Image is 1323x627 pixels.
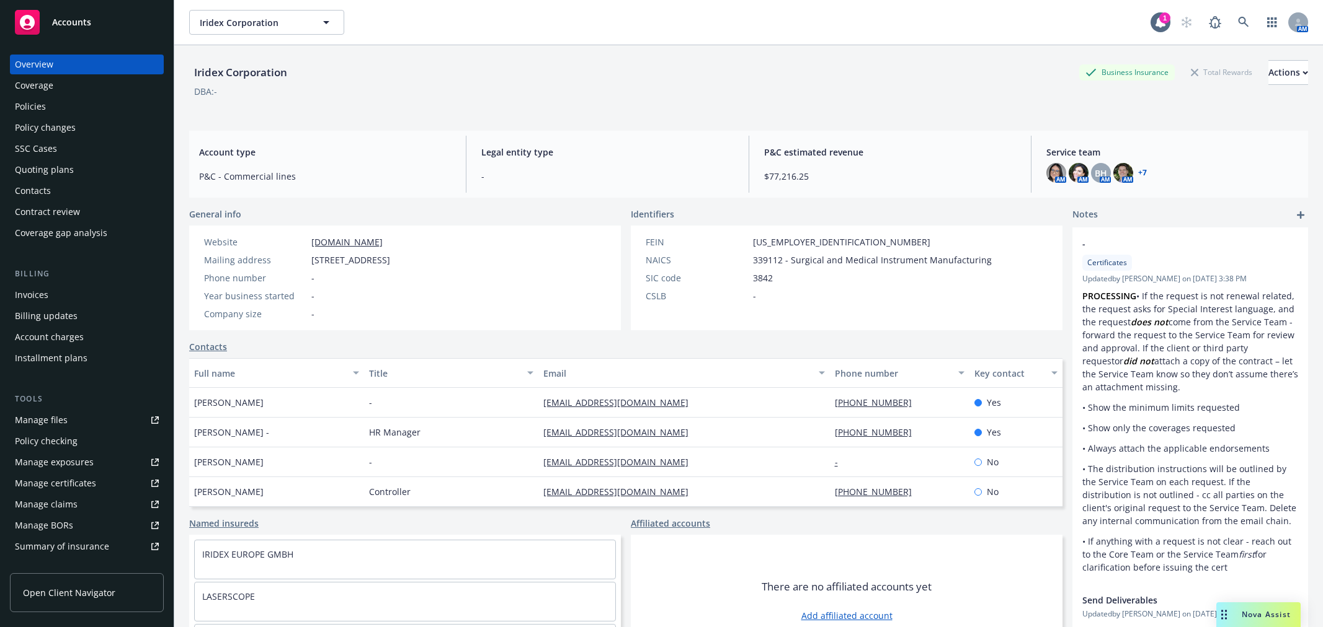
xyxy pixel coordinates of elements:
a: [PHONE_NUMBER] [835,486,922,498]
span: [US_EMPLOYER_IDENTIFICATION_NUMBER] [753,235,930,248]
span: - [311,289,314,302]
div: Drag to move [1216,602,1232,627]
div: NAICS [646,253,748,266]
a: Contract review [10,202,164,222]
span: Updated by [PERSON_NAME] on [DATE] 3:38 PM [1082,273,1298,284]
span: Legal entity type [481,146,733,159]
div: Manage claims [15,494,78,514]
span: [PERSON_NAME] [194,455,264,468]
span: Iridex Corporation [200,16,307,29]
span: General info [189,208,241,221]
a: Manage files [10,410,164,430]
span: [PERSON_NAME] [194,485,264,498]
span: P&C - Commercial lines [199,170,451,183]
div: Manage files [15,410,68,430]
div: Phone number [204,271,306,284]
button: Title [364,358,539,388]
a: [DOMAIN_NAME] [311,236,383,248]
button: Key contact [969,358,1062,388]
div: Business Insurance [1079,64,1175,80]
a: add [1293,208,1308,222]
div: Overview [15,55,53,74]
button: Email [538,358,829,388]
span: [PERSON_NAME] - [194,426,269,439]
button: Phone number [830,358,969,388]
div: 1 [1159,12,1170,24]
span: - [753,289,756,302]
div: Phone number [835,367,951,380]
div: Coverage gap analysis [15,223,107,243]
p: • Always attach the applicable endorsements [1082,442,1298,455]
a: Named insureds [189,517,259,530]
div: Manage exposures [15,452,94,472]
a: Contacts [10,181,164,201]
div: Company size [204,307,306,320]
span: Accounts [52,17,91,27]
a: +7 [1138,169,1147,177]
div: Contract review [15,202,80,222]
a: [EMAIL_ADDRESS][DOMAIN_NAME] [543,486,698,498]
div: Policy checking [15,431,78,451]
div: Account charges [15,327,84,347]
em: did not [1123,355,1154,367]
a: Add affiliated account [801,609,893,622]
span: Certificates [1087,257,1127,268]
span: No [987,485,999,498]
a: LASERSCOPE [202,590,255,602]
a: [EMAIL_ADDRESS][DOMAIN_NAME] [543,397,698,408]
a: IRIDEX EUROPE GMBH [202,548,293,560]
span: P&C estimated revenue [764,146,1016,159]
span: HR Manager [369,426,421,439]
span: - [311,271,314,284]
div: Website [204,235,306,248]
p: • Show only the coverages requested [1082,421,1298,434]
span: [STREET_ADDRESS] [311,253,390,266]
div: Email [543,367,811,380]
em: does not [1131,316,1169,328]
span: [PERSON_NAME] [194,396,264,409]
div: Iridex Corporation [189,64,292,81]
div: Policies [15,97,46,116]
div: Manage BORs [15,515,73,535]
div: Tools [10,393,164,405]
span: Updated by [PERSON_NAME] on [DATE] 3:21 PM [1082,608,1298,620]
a: Manage exposures [10,452,164,472]
div: DBA: - [194,85,217,98]
div: Policy changes [15,118,76,138]
span: Send Deliverables [1082,594,1266,607]
p: • The distribution instructions will be outlined by the Service Team on each request. If the dist... [1082,462,1298,527]
a: Search [1231,10,1256,35]
a: Invoices [10,285,164,305]
button: Actions [1268,60,1308,85]
button: Nova Assist [1216,602,1301,627]
p: • If anything with a request is not clear - reach out to the Core Team or the Service Team for cl... [1082,535,1298,574]
img: photo [1069,163,1089,183]
span: - [369,455,372,468]
em: first [1239,548,1255,560]
a: Installment plans [10,348,164,368]
a: Switch app [1260,10,1285,35]
a: Affiliated accounts [631,517,710,530]
div: Year business started [204,289,306,302]
strong: PROCESSING [1082,290,1136,302]
p: • If the request is not renewal related, the request asks for Special Interest language, and the ... [1082,289,1298,393]
span: 3842 [753,271,773,284]
img: photo [1046,163,1066,183]
div: SSC Cases [15,139,57,159]
button: Iridex Corporation [189,10,344,35]
div: Actions [1268,61,1308,84]
div: Invoices [15,285,48,305]
a: Billing updates [10,306,164,326]
a: SSC Cases [10,139,164,159]
span: Notes [1072,208,1098,222]
a: Summary of insurance [10,537,164,556]
div: Installment plans [15,348,87,368]
div: Billing updates [15,306,78,326]
div: Key contact [974,367,1044,380]
div: Contacts [15,181,51,201]
a: Account charges [10,327,164,347]
span: Service team [1046,146,1298,159]
a: Manage BORs [10,515,164,535]
span: Account type [199,146,451,159]
span: - [1082,237,1266,250]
